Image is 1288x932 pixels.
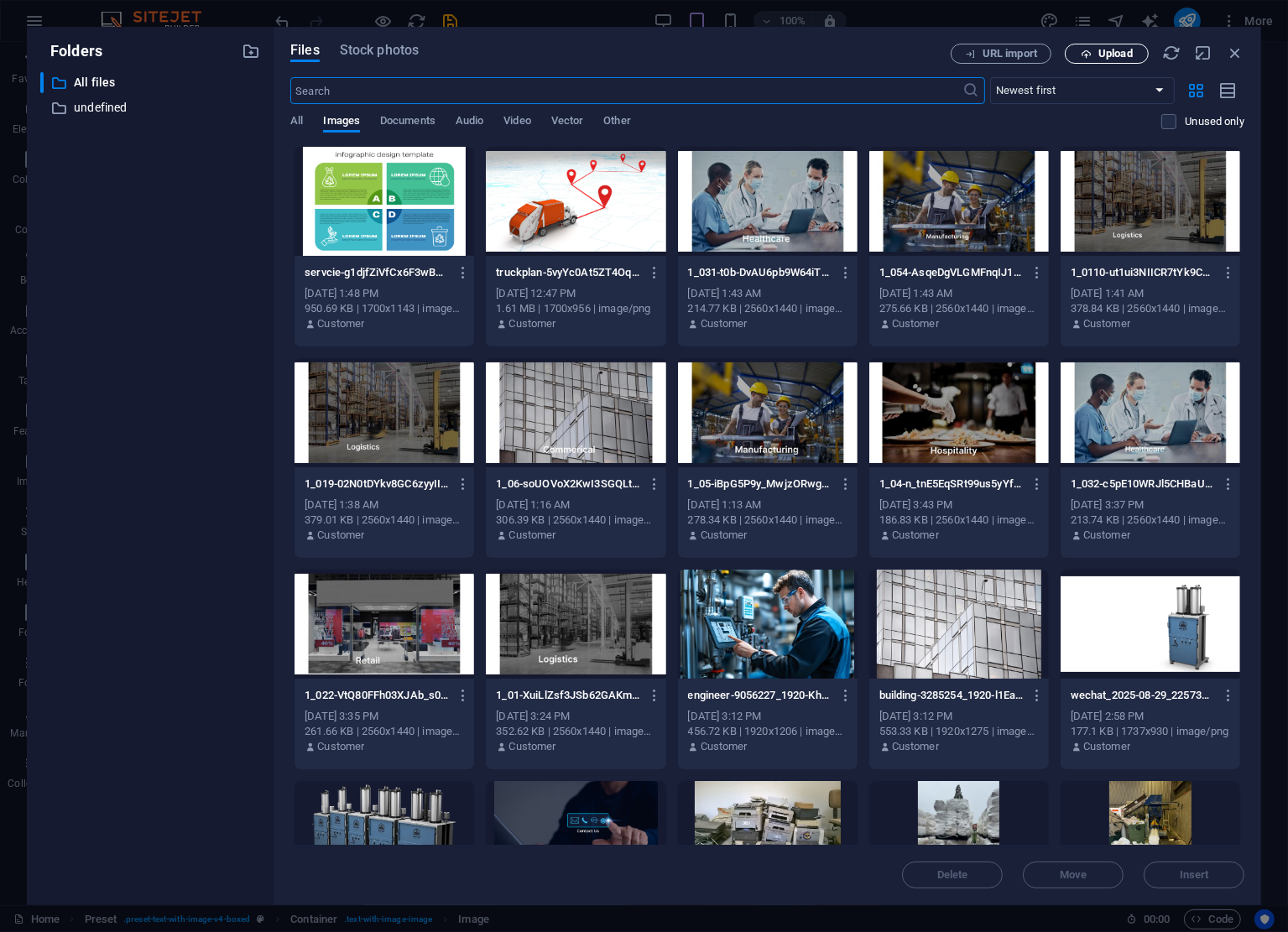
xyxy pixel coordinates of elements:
[496,688,640,703] p: 1_01-XuiLlZsf3JSb62GAKmRLjA.jpg
[305,724,464,739] div: 261.66 KB | 2560x1440 | image/jpeg
[290,111,303,134] span: All
[688,724,847,739] div: 456.72 KB | 1920x1206 | image/jpeg
[290,77,962,104] input: Search
[305,286,464,301] div: [DATE] 1:48 PM
[496,724,655,739] div: 352.62 KB | 2560x1440 | image/jpeg
[879,286,1039,301] div: [DATE] 1:43 AM
[701,739,748,754] p: Customer
[1065,44,1149,64] button: Upload
[496,265,640,280] p: truckplan-5vyYc0At5ZT4OqQnHhZbVg.png
[1071,497,1230,513] div: [DATE] 3:37 PM
[496,709,655,724] div: [DATE] 3:24 PM
[305,688,449,703] p: 1_022-VtQ80FFh03XJAb_s0nx5Yw.jpg
[40,40,102,62] p: Folders
[40,72,44,93] div: ​
[503,111,530,134] span: Video
[1071,301,1230,316] div: 378.84 KB | 2560x1440 | image/jpeg
[305,513,464,528] div: 379.01 KB | 2560x1440 | image/jpeg
[603,111,630,134] span: Other
[688,265,832,280] p: 1_031-t0b-DvAU6pb9W64iTLbR6A.jpg
[879,476,1024,492] p: 1_04-n_tnE5EqSRt99us5yYfFOw.jpg
[688,513,847,528] div: 278.34 KB | 2560x1440 | image/jpeg
[305,265,449,280] p: servcie-g1djfZiVfCx6F3wBA7rhnA.png
[1226,44,1244,62] i: Close
[508,739,555,754] p: Customer
[508,528,555,543] p: Customer
[688,497,847,513] div: [DATE] 1:13 AM
[380,111,435,134] span: Documents
[305,497,464,513] div: [DATE] 1:38 AM
[879,709,1039,724] div: [DATE] 3:12 PM
[892,316,939,331] p: Customer
[701,316,748,331] p: Customer
[688,301,847,316] div: 214.77 KB | 2560x1440 | image/jpeg
[1098,49,1133,59] span: Upload
[1071,286,1230,301] div: [DATE] 1:41 AM
[496,497,655,513] div: [DATE] 1:16 AM
[290,40,320,60] span: Files
[1185,114,1244,129] p: Displays only files that are not in use on the website. Files added during this session can still...
[879,497,1039,513] div: [DATE] 3:43 PM
[1071,709,1230,724] div: [DATE] 2:58 PM
[317,528,364,543] p: Customer
[496,476,640,492] p: 1_06-soUOVoX2KwI3SGQLtFEyUw.jpg
[496,301,655,316] div: 1.61 MB | 1700x956 | image/png
[242,42,260,60] i: Create new folder
[340,40,419,60] span: Stock photos
[688,688,832,703] p: engineer-9056227_1920-KhwqgmzgpVof0nJTaXMdRA.jpg
[323,111,360,134] span: Images
[74,73,229,92] p: All files
[892,739,939,754] p: Customer
[74,98,229,117] p: undefined
[701,528,748,543] p: Customer
[1071,724,1230,739] div: 177.1 KB | 1737x930 | image/png
[305,709,464,724] div: [DATE] 3:35 PM
[879,724,1039,739] div: 553.33 KB | 1920x1275 | image/jpeg
[496,286,655,301] div: [DATE] 12:47 PM
[496,513,655,528] div: 306.39 KB | 2560x1440 | image/jpeg
[879,301,1039,316] div: 275.66 KB | 2560x1440 | image/jpeg
[879,688,1024,703] p: building-3285254_1920-l1EaKDqSf-gMzbqQY4cZ4g.jpg
[508,316,555,331] p: Customer
[305,476,449,492] p: 1_019-02N0tDYkv8GC6zyyII_2kQ.jpg
[305,301,464,316] div: 950.69 KB | 1700x1143 | image/png
[892,528,939,543] p: Customer
[1083,528,1130,543] p: Customer
[879,265,1024,280] p: 1_054-AsqeDgVLGMFnqIJ1_pnAcQ.jpg
[1162,44,1181,62] i: Reload
[1071,265,1215,280] p: 1_0110-ut1ui3NIICR7tYk9CZ4Vxg.jpg
[688,476,832,492] p: 1_05-iBpG5P9y_MwjzORwgY91hg.jpg
[688,709,847,724] div: [DATE] 3:12 PM
[879,513,1039,528] div: 186.83 KB | 2560x1440 | image/jpeg
[317,316,364,331] p: Customer
[1083,316,1130,331] p: Customer
[688,286,847,301] div: [DATE] 1:43 AM
[551,111,584,134] span: Vector
[1194,44,1212,62] i: Minimize
[983,49,1037,59] span: URL import
[1083,739,1130,754] p: Customer
[1071,688,1215,703] p: wechat_2025-08-29_225738_053-vAHrpYStQG-_x2M3J1abqA.png
[40,97,260,118] div: undefined
[317,739,364,754] p: Customer
[456,111,483,134] span: Audio
[1071,476,1215,492] p: 1_032-c5pE10WRJl5CHBaUy4WFOQ.jpg
[1071,513,1230,528] div: 213.74 KB | 2560x1440 | image/jpeg
[951,44,1051,64] button: URL import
